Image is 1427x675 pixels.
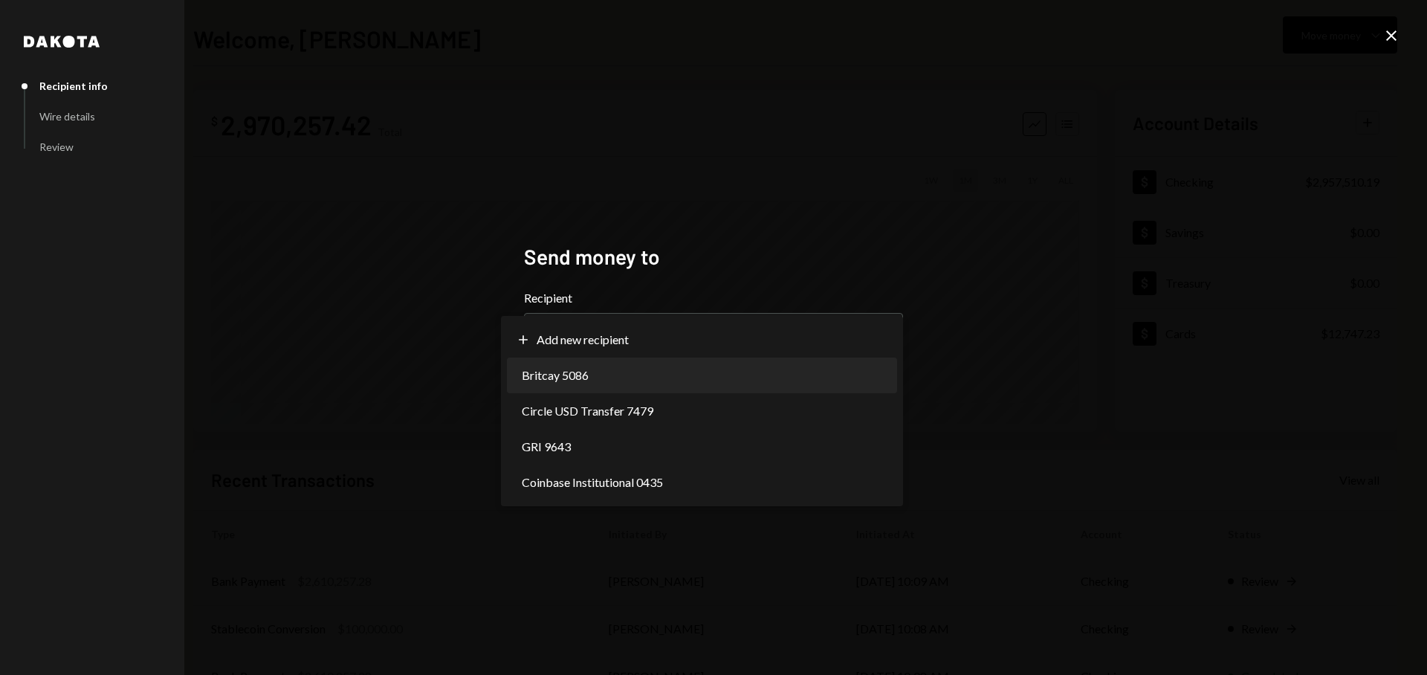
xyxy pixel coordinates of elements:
[39,141,74,153] div: Review
[39,110,95,123] div: Wire details
[524,313,903,355] button: Recipient
[537,331,629,349] span: Add new recipient
[39,80,108,92] div: Recipient info
[522,366,589,384] span: Britcay 5086
[522,438,571,456] span: GRI 9643
[524,242,903,271] h2: Send money to
[522,402,653,420] span: Circle USD Transfer 7479
[524,289,903,307] label: Recipient
[522,474,663,491] span: Coinbase Institutional 0435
